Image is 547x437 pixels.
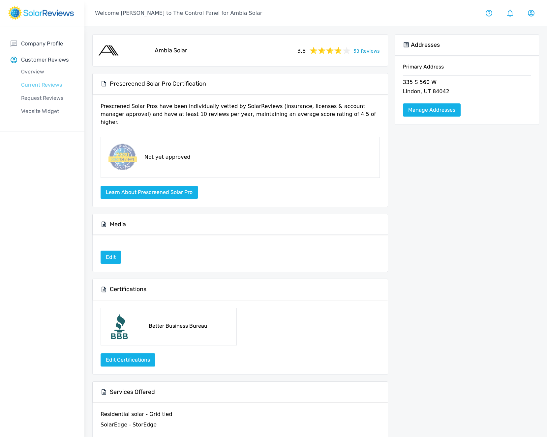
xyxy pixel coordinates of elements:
[353,46,380,55] a: 53 Reviews
[101,251,121,264] a: Edit
[110,286,146,293] h5: Certifications
[11,105,84,118] a: Website Widget
[101,186,198,199] button: Learn about Prescreened Solar Pro
[101,102,380,131] p: Prescrened Solar Pros have been individually vetted by SolarReviews (insurance, licenses & accoun...
[403,64,531,75] h6: Primary Address
[11,65,84,78] a: Overview
[403,88,531,97] p: Lindon, UT 84042
[403,78,531,88] p: 335 S 560 W
[95,9,262,17] p: Welcome [PERSON_NAME] to The Control Panel for Ambia Solar
[11,68,84,76] p: Overview
[101,410,172,418] p: Residential solar - Grid tied
[101,353,155,367] a: Edit Certifications
[144,153,190,161] p: Not yet approved
[21,40,63,48] p: Company Profile
[411,41,440,49] h5: Addresses
[149,323,231,331] h6: Better Business Bureau
[155,47,187,54] h5: Ambia Solar
[110,388,155,396] h5: Services Offered
[101,254,121,260] a: Edit
[11,107,84,115] p: Website Widget
[101,189,198,195] a: Learn about Prescreened Solar Pro
[106,142,138,172] img: prescreened-badge.png
[21,56,69,64] p: Customer Reviews
[110,80,206,88] h5: Prescreened Solar Pro Certification
[106,314,133,340] img: icon_BBB.png
[11,78,84,92] a: Current Reviews
[110,221,126,228] h5: Media
[101,421,157,429] p: SolarEdge - StorEdge
[297,46,306,55] span: 3.8
[403,103,461,117] a: Manage Addresses
[11,81,84,89] p: Current Reviews
[11,92,84,105] a: Request Reviews
[101,357,155,363] a: Edit Certifications
[11,94,84,102] p: Request Reviews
